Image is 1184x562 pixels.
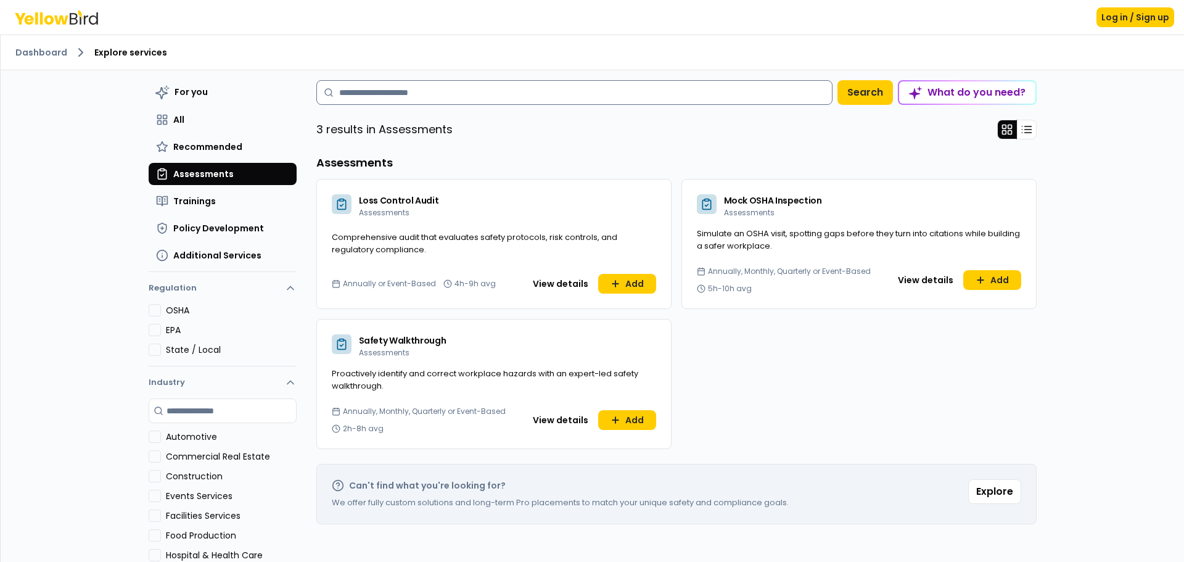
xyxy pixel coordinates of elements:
span: 2h-8h avg [343,424,384,434]
label: State / Local [166,344,297,356]
span: Annually, Monthly, Quarterly or Event-Based [708,267,871,276]
span: Assessments [724,207,775,218]
button: What do you need? [898,80,1037,105]
span: All [173,114,184,126]
span: 5h-10h avg [708,284,752,294]
label: Facilities Services [166,510,297,522]
button: Trainings [149,190,297,212]
span: Safety Walkthrough [359,334,446,347]
div: What do you need? [899,81,1035,104]
button: View details [525,410,596,430]
button: Add [963,270,1021,290]
button: View details [890,270,961,290]
span: Annually or Event-Based [343,279,436,289]
span: Explore services [94,46,167,59]
button: View details [525,274,596,294]
button: Search [837,80,893,105]
label: Automotive [166,431,297,443]
label: EPA [166,324,297,336]
span: Trainings [173,195,216,207]
p: We offer fully custom solutions and long-term Pro placements to match your unique safety and comp... [332,497,789,509]
button: For you [149,80,297,104]
p: 3 results in Assessments [316,121,453,138]
button: Policy Development [149,217,297,239]
button: Recommended [149,136,297,158]
label: Food Production [166,529,297,542]
button: Add [598,410,656,430]
label: OSHA [166,304,297,316]
span: Comprehensive audit that evaluates safety protocols, risk controls, and regulatory compliance. [332,231,617,255]
button: Explore [968,479,1021,504]
div: Regulation [149,304,297,366]
span: Simulate an OSHA visit, spotting gaps before they turn into citations while building a safer work... [697,228,1020,252]
label: Hospital & Health Care [166,549,297,561]
span: Mock OSHA Inspection [724,194,822,207]
span: Proactively identify and correct workplace hazards with an expert-led safety walkthrough. [332,368,638,392]
button: Log in / Sign up [1096,7,1174,27]
span: Loss Control Audit [359,194,439,207]
span: Assessments [359,347,409,358]
label: Commercial Real Estate [166,450,297,463]
span: Assessments [173,168,234,180]
h2: Can't find what you're looking for? [349,479,506,492]
button: Regulation [149,277,297,304]
label: Events Services [166,490,297,502]
button: All [149,109,297,131]
span: Annually, Monthly, Quarterly or Event-Based [343,407,506,416]
button: Additional Services [149,244,297,267]
span: Assessments [359,207,409,218]
button: Assessments [149,163,297,185]
span: Policy Development [173,222,264,234]
nav: breadcrumb [15,45,1169,60]
a: Dashboard [15,46,67,59]
span: Additional Services [173,249,261,262]
h3: Assessments [316,154,1037,171]
span: For you [175,86,208,98]
span: 4h-9h avg [454,279,496,289]
button: Add [598,274,656,294]
label: Construction [166,470,297,482]
button: Industry [149,366,297,399]
span: Recommended [173,141,242,153]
